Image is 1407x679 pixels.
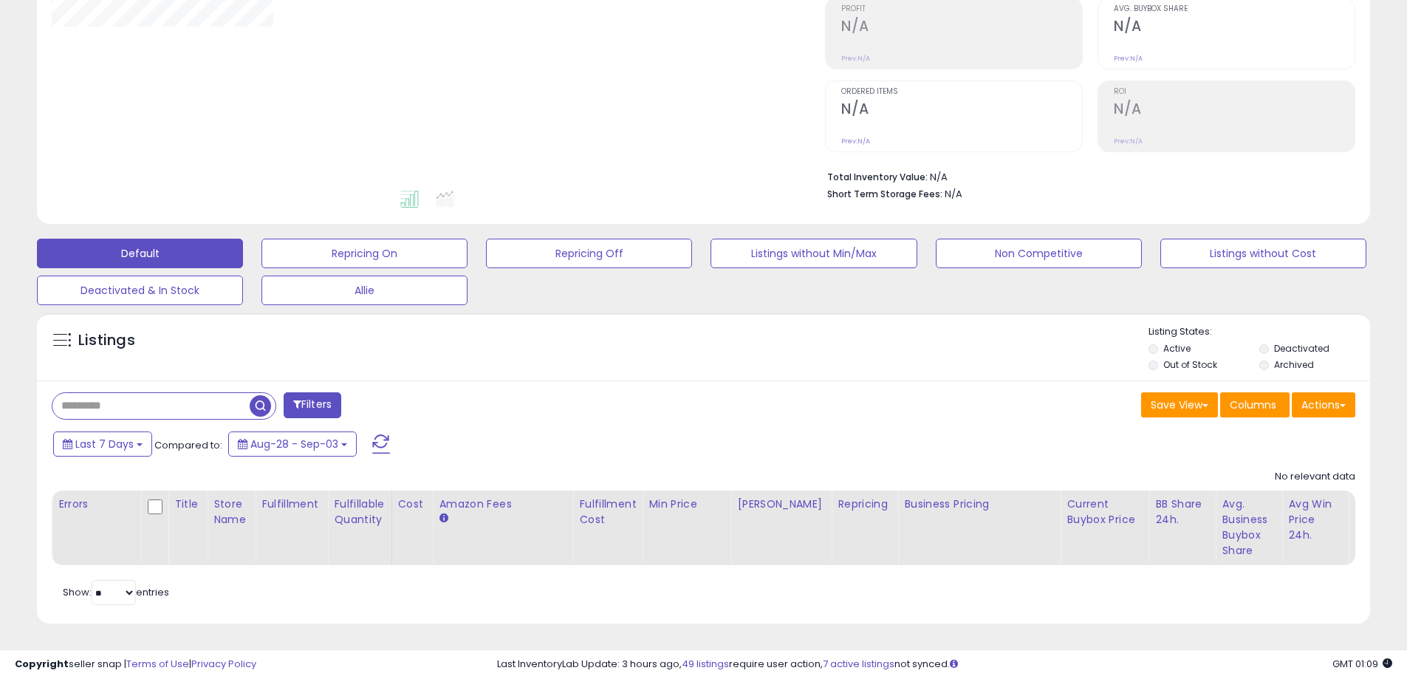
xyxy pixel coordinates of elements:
[841,5,1082,13] span: Profit
[334,497,385,528] div: Fulfillable Quantity
[1288,497,1342,543] div: Avg Win Price 24h.
[1274,342,1329,355] label: Deactivated
[228,431,357,457] button: Aug-28 - Sep-03
[37,239,243,268] button: Default
[711,239,917,268] button: Listings without Min/Max
[58,497,134,512] div: Errors
[497,658,1392,672] div: Last InventoryLab Update: 3 hours ago, require user action, not synced.
[486,239,692,268] button: Repricing Off
[63,585,169,599] span: Show: entries
[1114,100,1355,120] h2: N/A
[191,657,256,671] a: Privacy Policy
[841,88,1082,96] span: Ordered Items
[827,188,942,200] b: Short Term Storage Fees:
[439,497,566,512] div: Amazon Fees
[1332,657,1392,671] span: 2025-09-11 01:09 GMT
[838,497,891,512] div: Repricing
[1230,397,1276,412] span: Columns
[823,657,894,671] a: 7 active listings
[250,437,338,451] span: Aug-28 - Sep-03
[261,276,468,305] button: Allie
[1141,392,1218,417] button: Save View
[1114,5,1355,13] span: Avg. Buybox Share
[827,171,928,183] b: Total Inventory Value:
[37,276,243,305] button: Deactivated & In Stock
[1114,88,1355,96] span: ROI
[945,187,962,201] span: N/A
[1163,342,1191,355] label: Active
[439,512,448,525] small: Amazon Fees.
[936,239,1142,268] button: Non Competitive
[1163,358,1217,371] label: Out of Stock
[261,497,321,512] div: Fulfillment
[398,497,427,512] div: Cost
[15,657,69,671] strong: Copyright
[1274,358,1314,371] label: Archived
[1114,18,1355,38] h2: N/A
[15,658,256,672] div: seller snap | |
[1148,325,1370,339] p: Listing States:
[1067,497,1143,528] div: Current Buybox Price
[827,167,1344,185] li: N/A
[841,54,870,63] small: Prev: N/A
[904,497,1054,512] div: Business Pricing
[1222,497,1276,559] div: Avg. Business Buybox Share
[841,18,1082,38] h2: N/A
[648,497,725,512] div: Min Price
[154,438,222,452] span: Compared to:
[579,497,636,528] div: Fulfillment Cost
[1275,470,1355,484] div: No relevant data
[174,497,201,512] div: Title
[841,100,1082,120] h2: N/A
[1160,239,1366,268] button: Listings without Cost
[1292,392,1355,417] button: Actions
[213,497,249,528] div: Store Name
[53,431,152,457] button: Last 7 Days
[737,497,825,512] div: [PERSON_NAME]
[1114,137,1143,146] small: Prev: N/A
[126,657,189,671] a: Terms of Use
[284,392,341,418] button: Filters
[1114,54,1143,63] small: Prev: N/A
[1155,497,1209,528] div: BB Share 24h.
[261,239,468,268] button: Repricing On
[950,659,958,669] i: Click here to read more about un-synced listings.
[682,657,729,671] a: 49 listings
[78,330,135,351] h5: Listings
[1220,392,1290,417] button: Columns
[75,437,134,451] span: Last 7 Days
[841,137,870,146] small: Prev: N/A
